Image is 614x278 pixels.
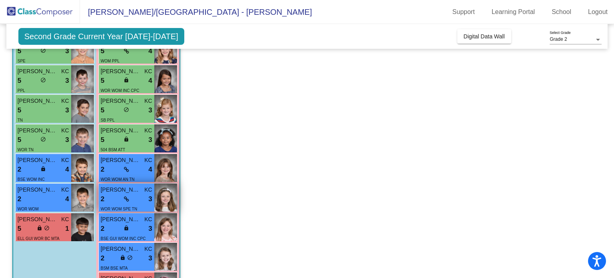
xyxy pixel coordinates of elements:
[148,76,152,86] span: 4
[40,166,46,172] span: lock
[144,126,152,135] span: KC
[148,46,152,56] span: 4
[18,194,21,204] span: 2
[101,118,115,122] span: SB PPL
[18,126,58,135] span: [PERSON_NAME]
[65,194,69,204] span: 4
[144,67,152,76] span: KC
[101,207,137,211] span: WOR WOM SPE TN
[65,224,69,234] span: 1
[446,6,481,18] a: Support
[61,67,69,76] span: KC
[18,59,26,63] span: SPE
[101,46,104,56] span: 5
[18,67,58,76] span: [PERSON_NAME]
[18,156,58,164] span: [PERSON_NAME]
[101,164,104,175] span: 2
[40,77,46,83] span: do_not_disturb_alt
[148,135,152,145] span: 3
[101,88,140,93] span: WOR WOM INC CPC
[18,177,45,182] span: BSE WOM INC
[101,215,141,224] span: [PERSON_NAME]
[65,76,69,86] span: 3
[101,177,135,182] span: WOR WOM AN TN
[101,105,104,116] span: 5
[148,194,152,204] span: 3
[18,148,34,152] span: WOR TN
[124,136,129,142] span: lock
[101,253,104,264] span: 2
[61,97,69,105] span: KC
[127,255,133,260] span: do_not_disturb_alt
[80,6,312,18] span: [PERSON_NAME]/[GEOGRAPHIC_DATA] - [PERSON_NAME]
[18,97,58,105] span: [PERSON_NAME]
[464,33,505,40] span: Digital Data Wall
[65,164,69,175] span: 4
[65,46,69,56] span: 3
[101,186,141,194] span: [PERSON_NAME]
[65,135,69,145] span: 3
[18,135,21,145] span: 5
[148,253,152,264] span: 3
[124,107,129,112] span: do_not_disturb_alt
[18,224,21,234] span: 5
[18,46,21,56] span: 5
[18,186,58,194] span: [PERSON_NAME]
[101,135,104,145] span: 5
[485,6,542,18] a: Learning Portal
[101,126,141,135] span: [PERSON_NAME]
[101,67,141,76] span: [PERSON_NAME]
[18,118,23,122] span: TN
[18,88,25,93] span: PPL
[148,105,152,116] span: 3
[144,156,152,164] span: KC
[545,6,578,18] a: School
[18,236,60,241] span: ELL GUI WOR BC MTA
[101,245,141,253] span: [PERSON_NAME]
[37,225,42,231] span: lock
[582,6,614,18] a: Logout
[144,245,152,253] span: KC
[120,255,126,260] span: lock
[40,136,46,142] span: do_not_disturb_alt
[550,36,567,42] span: Grade 2
[101,266,128,270] span: BSM BSE MTA
[18,215,58,224] span: [PERSON_NAME]
[61,186,69,194] span: KC
[144,215,152,224] span: KC
[148,224,152,234] span: 3
[144,97,152,105] span: KC
[61,126,69,135] span: KC
[101,59,120,63] span: WOM PPL
[65,105,69,116] span: 3
[61,156,69,164] span: KC
[124,77,129,83] span: lock
[457,29,511,44] button: Digital Data Wall
[101,236,146,241] span: BSE GUI WOM INC CPC
[124,225,129,231] span: lock
[61,215,69,224] span: KC
[44,225,50,231] span: do_not_disturb_alt
[101,76,104,86] span: 5
[18,76,21,86] span: 5
[101,224,104,234] span: 2
[144,186,152,194] span: KC
[18,28,184,45] span: Second Grade Current Year [DATE]-[DATE]
[101,194,104,204] span: 2
[18,164,21,175] span: 2
[101,97,141,105] span: [PERSON_NAME]
[101,148,126,152] span: 504 BSM ATT
[40,48,46,53] span: do_not_disturb_alt
[18,105,21,116] span: 5
[148,164,152,175] span: 4
[18,207,39,211] span: WOR WOM
[101,156,141,164] span: [PERSON_NAME]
